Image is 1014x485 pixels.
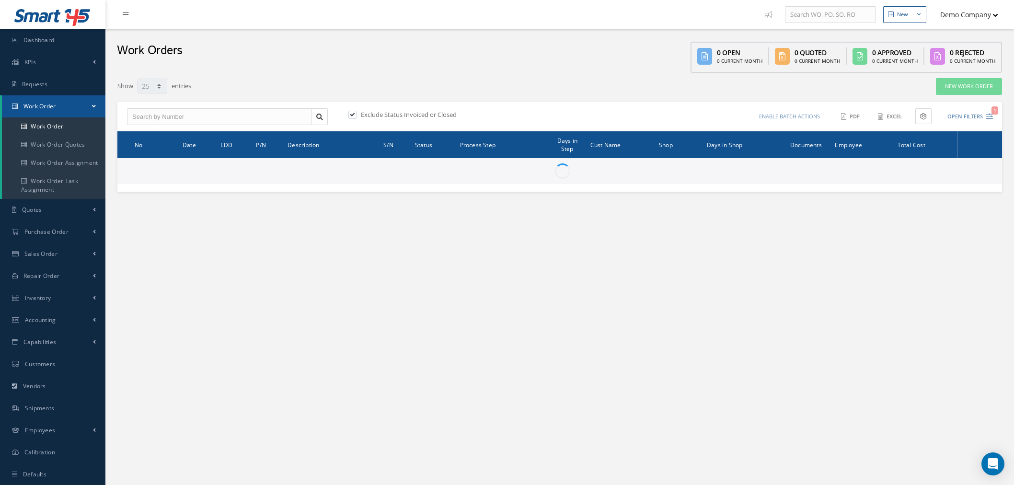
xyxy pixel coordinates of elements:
[790,140,822,149] span: Documents
[24,58,36,66] span: KPIs
[460,140,495,149] span: Process Step
[883,6,926,23] button: New
[981,452,1004,475] div: Open Intercom Messenger
[220,140,233,149] span: EDD
[22,206,42,214] span: Quotes
[939,109,993,125] button: Open Filters1
[717,58,762,65] div: 0 Current Month
[23,272,60,280] span: Repair Order
[135,140,142,149] span: No
[950,58,995,65] div: 0 Current Month
[24,250,58,258] span: Sales Order
[256,140,266,149] span: P/N
[25,426,56,434] span: Employees
[795,47,840,58] div: 0 Quoted
[383,140,393,149] span: S/N
[346,110,560,121] div: Exclude Status Invoiced or Closed
[707,140,742,149] span: Days in Shop
[288,140,319,149] span: Description
[557,136,577,153] span: Days in Step
[172,78,191,91] label: entries
[24,448,55,456] span: Calibration
[659,140,673,149] span: Shop
[936,78,1002,95] a: New Work Order
[117,78,133,91] label: Show
[873,108,908,125] button: Excel
[991,106,998,115] span: 1
[415,140,432,149] span: Status
[25,294,51,302] span: Inventory
[25,316,56,324] span: Accounting
[23,470,46,478] span: Defaults
[717,47,762,58] div: 0 Open
[795,58,840,65] div: 0 Current Month
[23,36,55,44] span: Dashboard
[127,108,311,126] input: Search by Number
[2,172,105,199] a: Work Order Task Assignment
[785,6,876,23] input: Search WO, PO, SO, RO
[931,5,998,24] button: Demo Company
[2,95,105,117] a: Work Order
[872,58,918,65] div: 0 Current Month
[22,80,47,88] span: Requests
[24,228,69,236] span: Purchase Order
[836,108,866,125] button: PDF
[590,140,621,149] span: Cust Name
[2,154,105,172] a: Work Order Assignment
[23,382,46,390] span: Vendors
[898,140,925,149] span: Total Cost
[897,11,908,19] div: New
[750,108,829,125] button: Enable batch actions
[358,110,457,119] label: Exclude Status Invoiced or Closed
[25,360,56,368] span: Customers
[872,47,918,58] div: 0 Approved
[117,44,183,58] h2: Work Orders
[23,102,56,110] span: Work Order
[23,338,57,346] span: Capabilities
[25,404,55,412] span: Shipments
[835,140,862,149] span: Employee
[183,140,196,149] span: Date
[2,117,105,136] a: Work Order
[2,136,105,154] a: Work Order Quotes
[950,47,995,58] div: 0 Rejected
